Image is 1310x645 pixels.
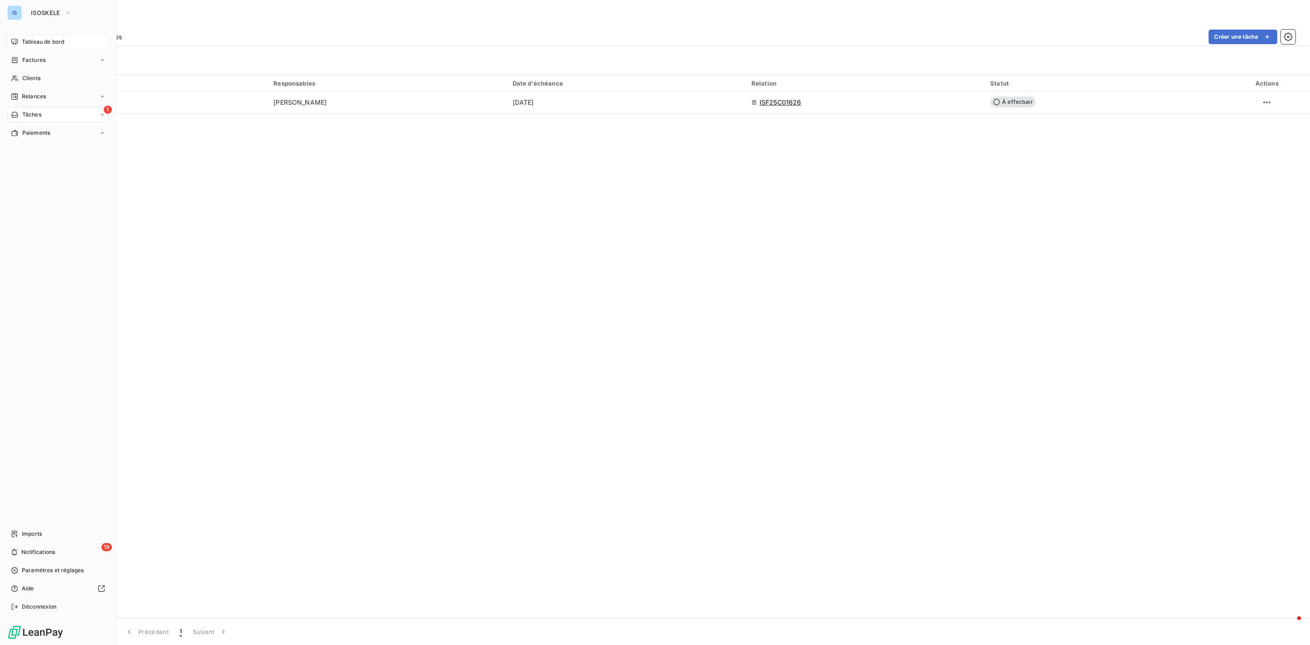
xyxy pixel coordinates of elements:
[22,38,64,46] span: Tableau de bord
[1279,614,1301,636] iframe: Intercom live chat
[180,627,182,636] span: 1
[7,581,109,596] a: Aide
[513,80,741,87] div: Date d'échéance
[22,74,40,82] span: Clients
[22,92,46,101] span: Relances
[273,80,501,87] div: Responsables
[990,96,1036,107] span: À effectuer
[990,80,1218,87] div: Statut
[1209,30,1277,44] button: Créer une tâche
[22,566,84,574] span: Paramètres et réglages
[44,79,262,87] div: Tâche
[760,98,801,107] span: ISF25C01626
[119,622,174,641] button: Précédent
[22,129,50,137] span: Paiements
[31,9,60,16] span: ISOSKELE
[7,5,22,20] div: IS
[101,543,112,551] span: 19
[187,622,233,641] button: Suivant
[7,625,64,640] img: Logo LeanPay
[1229,80,1305,87] div: Actions
[22,603,57,611] span: Déconnexion
[174,622,187,641] button: 1
[22,530,42,538] span: Imports
[21,548,55,556] span: Notifications
[22,584,34,593] span: Aide
[22,56,45,64] span: Factures
[513,98,534,107] span: [DATE]
[104,106,112,114] span: 1
[273,98,327,107] span: [PERSON_NAME]
[22,111,41,119] span: Tâches
[751,80,979,87] div: Relation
